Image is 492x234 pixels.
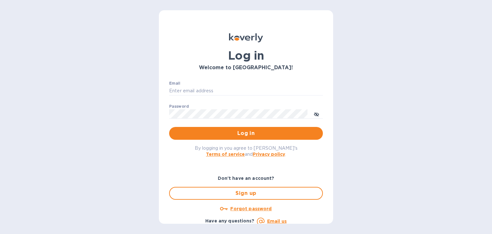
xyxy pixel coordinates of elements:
span: By logging in you agree to [PERSON_NAME]'s and . [195,146,298,157]
a: Email us [267,219,287,224]
h3: Welcome to [GEOGRAPHIC_DATA]! [169,65,323,71]
img: Koverly [229,33,263,42]
a: Terms of service [206,152,245,157]
u: Forgot password [230,206,272,211]
label: Email [169,81,180,85]
span: Log in [174,130,318,137]
input: Enter email address [169,86,323,96]
button: Log in [169,127,323,140]
b: Don't have an account? [218,176,275,181]
button: toggle password visibility [310,107,323,120]
label: Password [169,104,189,108]
b: Have any questions? [205,218,254,223]
span: Sign up [175,189,317,197]
a: Privacy policy [253,152,285,157]
h1: Log in [169,49,323,62]
button: Sign up [169,187,323,200]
